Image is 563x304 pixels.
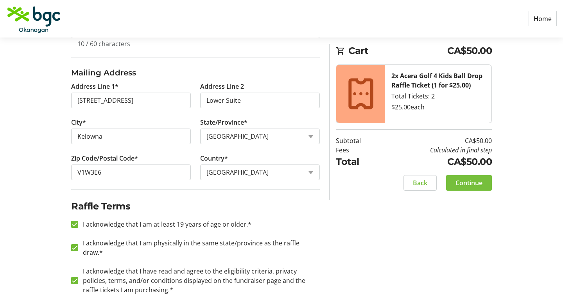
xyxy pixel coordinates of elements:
[200,82,244,91] label: Address Line 2
[200,118,247,127] label: State/Province*
[77,39,130,48] tr-character-limit: 10 / 60 characters
[403,175,437,191] button: Back
[71,67,320,79] h3: Mailing Address
[446,175,492,191] button: Continue
[391,72,482,89] strong: 2x Acera Golf 4 Kids Ball Drop Raffle Ticket (1 for $25.00)
[71,82,118,91] label: Address Line 1*
[336,136,381,145] td: Subtotal
[336,145,381,155] td: Fees
[78,266,320,295] label: I acknowledge that I have read and agree to the eligibility criteria, privacy policies, terms, an...
[71,118,86,127] label: City*
[455,178,482,188] span: Continue
[381,136,492,145] td: CA$50.00
[391,91,485,101] div: Total Tickets: 2
[447,44,492,58] span: CA$50.00
[413,178,427,188] span: Back
[6,3,62,34] img: BGC Okanagan's Logo
[71,199,320,213] h2: Raffle Terms
[529,11,557,26] a: Home
[71,154,138,163] label: Zip Code/Postal Code*
[391,102,485,112] div: $25.00 each
[336,155,381,169] td: Total
[71,165,191,180] input: Zip or Postal Code
[71,93,191,108] input: Address
[348,44,447,58] span: Cart
[200,154,228,163] label: Country*
[78,238,320,257] label: I acknowledge that I am physically in the same state/province as the raffle draw.*
[71,129,191,144] input: City
[381,155,492,169] td: CA$50.00
[381,145,492,155] td: Calculated in final step
[78,220,251,229] label: I acknowledge that I am at least 19 years of age or older.*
